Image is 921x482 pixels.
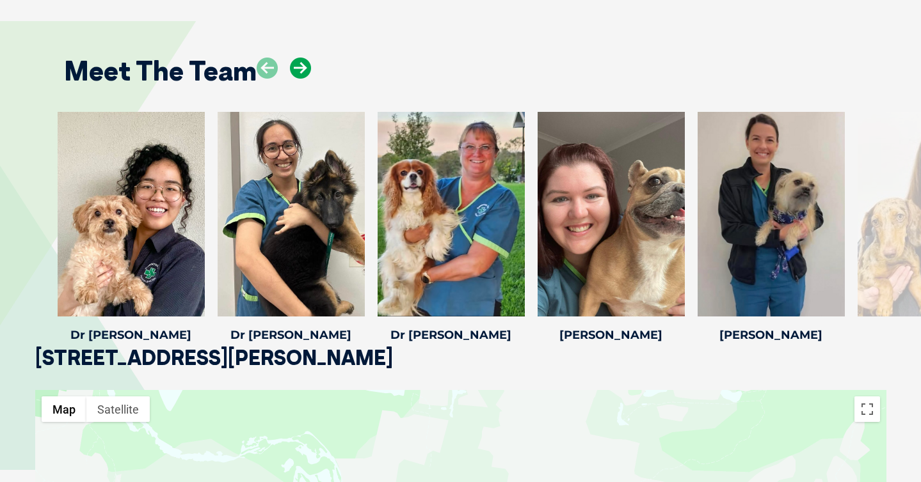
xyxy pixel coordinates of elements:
h2: Meet The Team [64,58,257,84]
h4: Dr [PERSON_NAME] [58,329,205,341]
button: Toggle fullscreen view [854,396,880,422]
h4: [PERSON_NAME] [698,329,845,341]
button: Show satellite imagery [86,396,150,422]
h4: Dr [PERSON_NAME] [218,329,365,341]
h4: Dr [PERSON_NAME] [378,329,525,341]
h4: [PERSON_NAME] [538,329,685,341]
button: Show street map [42,396,86,422]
